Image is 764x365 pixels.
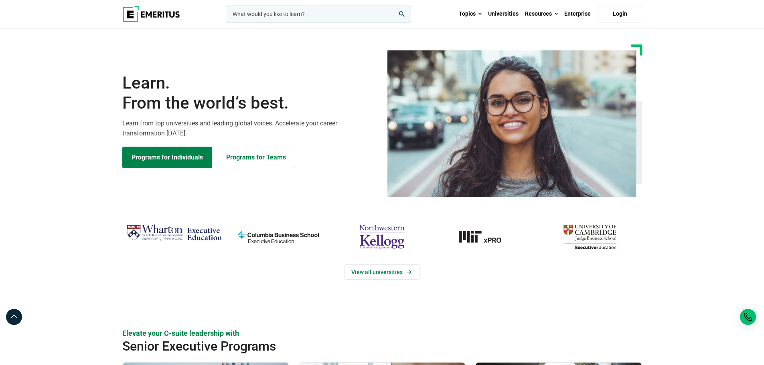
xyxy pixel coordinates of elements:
[122,73,377,113] h1: Learn.
[542,221,638,252] img: cambridge-judge-business-school
[122,338,590,354] h2: Senior Executive Programs
[122,93,377,113] span: From the world’s best.
[226,6,411,22] input: woocommerce-product-search-field-0
[122,118,377,139] p: Learn from top universities and leading global voices. Accelerate your career transformation [DATE].
[122,328,642,338] p: Elevate your C-suite leadership with
[598,6,642,22] a: Login
[387,50,636,197] img: Learn from the world's best
[438,221,534,252] a: MIT-xPRO
[126,221,222,245] img: Wharton Executive Education
[217,147,295,168] a: Explore for Business
[230,221,326,252] img: columbia-business-school
[334,221,430,252] img: northwestern-kellogg
[122,147,212,168] a: Explore Programs
[345,264,419,280] a: View Universities
[438,221,534,252] img: MIT xPRO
